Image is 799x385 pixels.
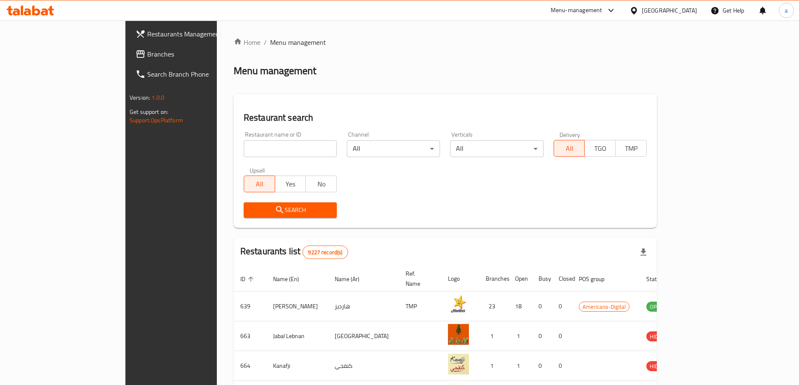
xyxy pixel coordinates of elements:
[532,266,552,292] th: Busy
[441,266,479,292] th: Logo
[234,37,657,47] nav: breadcrumb
[309,178,333,190] span: No
[266,321,328,351] td: Jabal Lebnan
[250,205,330,215] span: Search
[532,321,552,351] td: 0
[129,64,259,84] a: Search Branch Phone
[266,351,328,381] td: Kanafji
[273,274,310,284] span: Name (En)
[642,6,697,15] div: [GEOGRAPHIC_DATA]
[579,274,615,284] span: POS group
[646,332,671,341] span: HIDDEN
[240,274,256,284] span: ID
[552,266,572,292] th: Closed
[450,140,543,157] div: All
[646,361,671,371] div: HIDDEN
[508,292,532,321] td: 18
[560,132,580,137] label: Delivery
[147,29,252,39] span: Restaurants Management
[328,351,399,381] td: كنفجي
[278,178,303,190] span: Yes
[270,37,326,47] span: Menu management
[633,242,653,262] div: Export file
[785,6,788,15] span: a
[406,269,431,289] span: Ref. Name
[557,142,582,155] span: All
[646,362,671,371] span: HIDDEN
[479,266,508,292] th: Branches
[130,92,150,103] span: Version:
[588,142,612,155] span: TGO
[584,140,616,157] button: TGO
[247,178,272,190] span: All
[275,176,306,192] button: Yes
[448,324,469,345] img: Jabal Lebnan
[399,292,441,321] td: TMP
[508,321,532,351] td: 1
[552,292,572,321] td: 0
[266,292,328,321] td: [PERSON_NAME]
[130,106,168,117] span: Get support on:
[646,274,674,284] span: Status
[129,24,259,44] a: Restaurants Management
[479,321,508,351] td: 1
[328,321,399,351] td: [GEOGRAPHIC_DATA]
[448,294,469,315] img: Hardee's
[151,92,164,103] span: 1.0.0
[479,292,508,321] td: 23
[240,245,348,259] h2: Restaurants list
[147,69,252,79] span: Search Branch Phone
[554,140,585,157] button: All
[129,44,259,64] a: Branches
[303,248,347,256] span: 9227 record(s)
[335,274,370,284] span: Name (Ar)
[532,351,552,381] td: 0
[646,302,667,312] span: OPEN
[264,37,267,47] li: /
[448,354,469,375] img: Kanafji
[130,115,183,126] a: Support.OpsPlatform
[244,176,275,192] button: All
[305,176,337,192] button: No
[244,111,647,124] h2: Restaurant search
[302,245,348,259] div: Total records count
[552,321,572,351] td: 0
[508,266,532,292] th: Open
[579,302,629,312] span: Americana-Digital
[619,142,643,155] span: TMP
[552,351,572,381] td: 0
[328,292,399,321] td: هارديز
[551,5,602,16] div: Menu-management
[508,351,532,381] td: 1
[234,64,316,78] h2: Menu management
[615,140,647,157] button: TMP
[347,140,440,157] div: All
[244,202,337,218] button: Search
[250,167,265,173] label: Upsell
[479,351,508,381] td: 1
[244,140,337,157] input: Search for restaurant name or ID..
[147,49,252,59] span: Branches
[532,292,552,321] td: 0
